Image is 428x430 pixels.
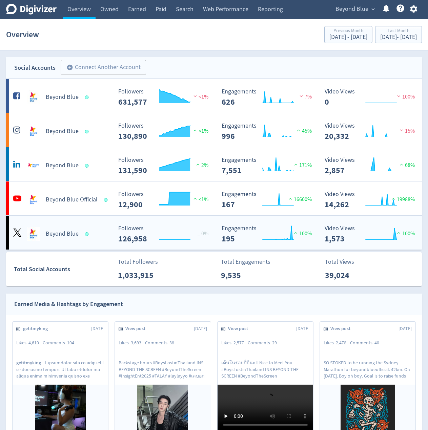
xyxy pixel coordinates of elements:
[333,4,376,15] button: Beyond Blue
[192,128,208,134] span: <1%
[398,128,415,134] span: 15%
[27,227,40,241] img: Beyond Blue undefined
[329,34,367,40] div: [DATE] - [DATE]
[115,88,217,106] svg: Followers ---
[6,24,39,45] h1: Overview
[195,162,201,167] img: positive-performance.svg
[67,340,74,346] span: 104
[325,269,364,281] p: 39,024
[335,4,368,15] span: Beyond Blue
[272,340,277,346] span: 29
[194,325,207,332] span: [DATE]
[218,191,320,209] svg: Engagements 167
[43,340,78,346] div: Comments
[329,28,367,34] div: Previous Month
[370,6,376,12] span: expand_more
[195,162,208,169] span: 2%
[16,340,43,346] div: Likes
[248,340,281,346] div: Comments
[14,63,56,73] div: Social Accounts
[118,269,157,281] p: 1,033,915
[324,340,350,346] div: Likes
[218,225,320,243] svg: Engagements 195
[374,340,379,346] span: 40
[169,340,174,346] span: 38
[324,360,412,379] p: SO STOKED to be running the Sydney Marathon for beyondblueofficial. 42km. On [DATE]. Boy oh boy. ...
[192,196,208,203] span: <1%
[14,264,113,274] div: Total Social Accounts
[221,257,270,266] p: Total Engagements
[131,340,141,346] span: 3,693
[380,28,417,34] div: Last Month
[350,340,383,346] div: Comments
[380,34,417,40] div: [DATE] - [DATE]
[192,93,199,99] img: negative-performance.svg
[27,125,40,138] img: Beyond Blue undefined
[85,130,91,133] span: Data last synced: 14 Aug 2025, 11:01pm (AEST)
[46,162,79,170] h5: Beyond Blue
[6,79,422,113] a: Beyond Blue undefinedBeyond Blue Followers --- Followers 631,577 <1% Engagements 626 Engagements ...
[115,225,217,243] svg: Followers ---
[295,128,302,133] img: positive-performance.svg
[91,325,104,332] span: [DATE]
[27,159,40,172] img: Beyond Blue undefined
[66,64,73,71] span: add_circle
[6,147,422,181] a: Beyond Blue undefinedBeyond Blue Followers --- Followers 131,590 2% Engagements 7,551 Engagements...
[298,93,312,100] span: 7%
[321,225,423,243] svg: Video Views 1,573
[395,230,402,235] img: positive-performance.svg
[390,196,415,203] span: 19988%
[145,340,178,346] div: Comments
[125,325,149,332] span: View post
[56,61,146,75] a: Connect Another Account
[192,128,199,133] img: positive-performance.svg
[218,157,320,175] svg: Engagements 7,551
[104,198,110,202] span: Data last synced: 15 Aug 2025, 10:02am (AEST)
[296,325,309,332] span: [DATE]
[218,123,320,141] svg: Engagements 996
[287,196,312,203] span: 16600%
[14,299,123,309] div: Earned Media & Hashtags by Engagement
[115,191,217,209] svg: Followers ---
[321,157,423,175] svg: Video Views 2,857
[295,128,312,134] span: 45%
[298,93,305,99] img: negative-performance.svg
[27,193,40,207] img: Beyond Blue Official undefined
[115,123,217,141] svg: Followers ---
[395,230,415,237] span: 100%
[6,216,422,250] a: Beyond Blue undefinedBeyond Blue Followers --- Followers 126,958 _ 0% Engagements 195 Engagements...
[61,60,146,75] button: Connect Another Account
[23,325,52,332] span: getitmyking
[119,360,207,379] p: Backstage hours #BoysLostinThailand INS BEYOND THE SCREEN #BeyondTheScreen #InsightEnt2025 #TALAY...
[292,230,312,237] span: 100%
[399,325,412,332] span: [DATE]
[398,162,405,167] img: positive-performance.svg
[336,340,346,346] span: 2,478
[46,196,98,204] h5: Beyond Blue Official
[119,340,145,346] div: Likes
[233,340,244,346] span: 2,577
[192,196,199,201] img: positive-performance.svg
[221,340,248,346] div: Likes
[6,113,422,147] a: Beyond Blue undefinedBeyond Blue Followers --- Followers 130,890 <1% Engagements 996 Engagements ...
[287,196,294,201] img: positive-performance.svg
[46,230,79,238] h5: Beyond Blue
[330,325,354,332] span: View post
[375,26,422,43] button: Last Month[DATE]- [DATE]
[325,257,364,266] p: Total Views
[292,162,299,167] img: positive-performance.svg
[192,93,208,100] span: <1%
[292,230,299,235] img: positive-performance.svg
[85,232,91,236] span: Data last synced: 15 Aug 2025, 5:01pm (AEST)
[46,127,79,135] h5: Beyond Blue
[115,157,217,175] svg: Followers ---
[228,325,252,332] span: View post
[28,340,39,346] span: 4,610
[16,360,45,366] span: getitmyking
[85,164,91,168] span: Data last synced: 14 Aug 2025, 11:01pm (AEST)
[324,26,372,43] button: Previous Month[DATE] - [DATE]
[27,90,40,104] img: Beyond Blue undefined
[221,360,309,379] p: เต้นในรอบกี่ปีนะ 🫟 Nice to Meet You #BoysLostinThailand INS BEYOND THE SCREEN #BeyondTheScreen #I...
[395,93,415,100] span: 100%
[6,181,422,215] a: Beyond Blue Official undefinedBeyond Blue Official Followers --- Followers 12,900 <1% Engagements...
